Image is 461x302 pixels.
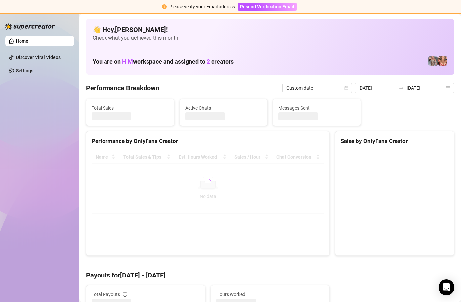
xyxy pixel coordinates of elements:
span: loading [203,177,213,187]
span: to [399,85,404,91]
div: Please verify your Email address [169,3,235,10]
div: Open Intercom Messenger [439,279,454,295]
h4: Performance Breakdown [86,83,159,93]
img: logo-BBDzfeDw.svg [5,23,55,30]
span: info-circle [123,292,127,297]
div: Performance by OnlyFans Creator [92,137,324,146]
span: calendar [344,86,348,90]
span: Hours Worked [216,291,324,298]
h1: You are on workspace and assigned to creators [93,58,234,65]
span: H M [122,58,133,65]
img: pennylondon [438,56,447,66]
h4: 👋 Hey, [PERSON_NAME] ! [93,25,448,34]
button: Resend Verification Email [238,3,297,11]
span: Custom date [286,83,348,93]
input: Start date [358,84,396,92]
span: Total Sales [92,104,169,112]
a: Settings [16,68,33,73]
input: End date [407,84,444,92]
span: Total Payouts [92,291,120,298]
span: 2 [207,58,210,65]
span: exclamation-circle [162,4,167,9]
a: Home [16,38,28,44]
span: Messages Sent [278,104,356,112]
a: Discover Viral Videos [16,55,61,60]
span: Check what you achieved this month [93,34,448,42]
h4: Payouts for [DATE] - [DATE] [86,271,454,280]
span: Active Chats [185,104,262,112]
div: Sales by OnlyFans Creator [341,137,449,146]
span: Resend Verification Email [240,4,294,9]
span: swap-right [399,85,404,91]
img: pennylondonvip [428,56,438,66]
